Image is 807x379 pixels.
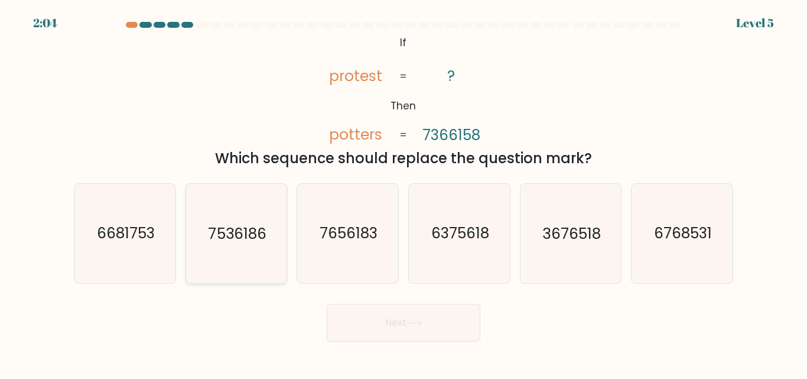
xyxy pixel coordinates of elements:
[391,99,416,114] tspan: Then
[654,223,712,244] text: 6768531
[97,223,155,244] text: 6681753
[329,125,382,145] tspan: potters
[422,125,480,145] tspan: 7366158
[543,223,601,244] text: 3676518
[736,14,774,32] div: Level 5
[209,223,266,244] text: 7536186
[33,14,57,32] div: 2:04
[401,35,407,50] tspan: If
[320,223,378,244] text: 7656183
[400,128,408,142] tspan: =
[431,223,489,244] text: 6375618
[311,33,496,146] svg: @import url('[URL][DOMAIN_NAME]);
[327,304,480,342] button: Next
[448,66,455,86] tspan: ?
[400,69,408,83] tspan: =
[329,66,382,86] tspan: protest
[81,148,726,169] div: Which sequence should replace the question mark?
